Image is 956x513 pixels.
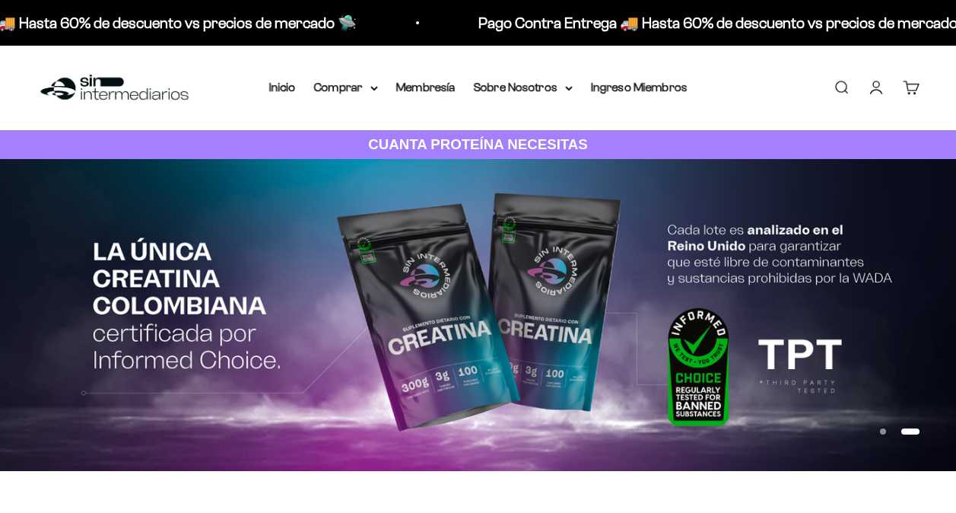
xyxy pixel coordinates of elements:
a: Ingreso Miembros [591,81,688,94]
a: Membresía [396,81,456,94]
strong: CUANTA PROTEÍNA NECESITAS [368,136,588,152]
summary: Sobre Nosotros [474,78,573,97]
summary: Comprar [314,78,378,97]
a: Inicio [269,81,296,94]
